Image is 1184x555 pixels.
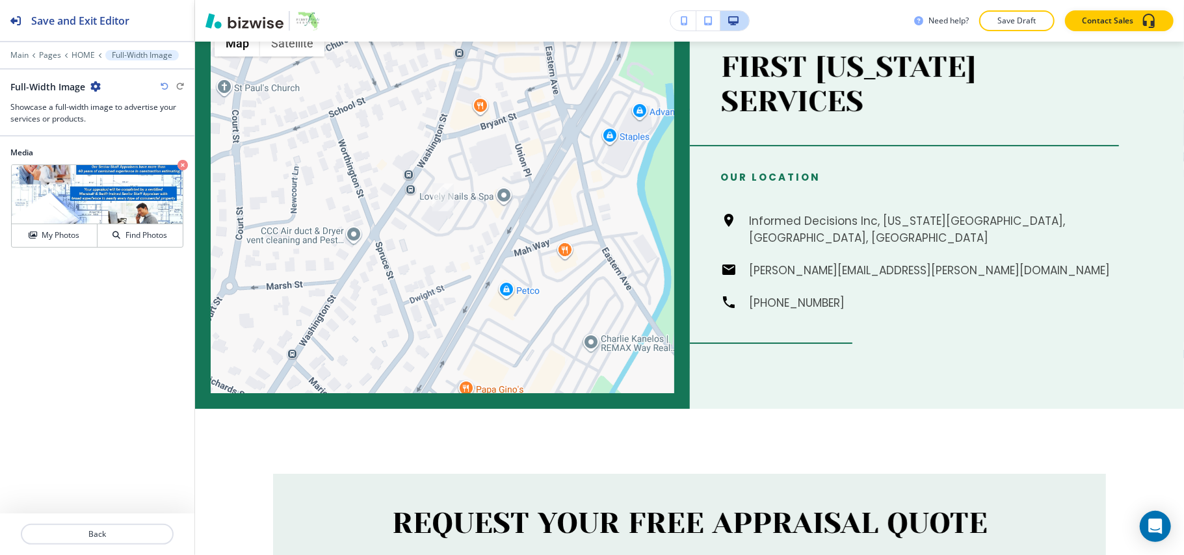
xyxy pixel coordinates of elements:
[105,50,179,60] button: Full-Width Image
[928,15,969,27] h3: Need help?
[750,262,1111,279] h6: [PERSON_NAME][EMAIL_ADDRESS][PERSON_NAME][DOMAIN_NAME]
[721,50,1120,119] p: FIRST [US_STATE] SERVICES
[205,13,283,29] img: Bizwise Logo
[721,170,1120,185] p: OUR LOCATION
[98,224,183,247] button: Find Photos
[10,101,184,125] h3: Showcase a full-width image to advertise your services or products.
[295,10,321,31] img: Your Logo
[996,15,1038,27] p: Save Draft
[750,294,845,311] h6: [PHONE_NUMBER]
[125,229,167,241] h4: Find Photos
[112,51,172,60] p: Full-Width Image
[22,528,172,540] p: Back
[721,213,1120,246] a: Informed Decisions Inc, [US_STATE][GEOGRAPHIC_DATA], [GEOGRAPHIC_DATA], [GEOGRAPHIC_DATA]
[10,80,85,94] h2: Full-Width Image
[215,31,260,57] button: Show street map
[12,224,98,247] button: My Photos
[39,51,61,60] button: Pages
[42,229,79,241] h4: My Photos
[1140,511,1171,542] div: Open Intercom Messenger
[721,262,1111,279] a: [PERSON_NAME][EMAIL_ADDRESS][PERSON_NAME][DOMAIN_NAME]
[10,147,184,159] h2: Media
[1082,15,1133,27] p: Contact Sales
[339,506,1040,541] p: REQUEST YOUR FREE APPRAISAL QUOTE
[10,164,184,248] div: My PhotosFind Photos
[72,51,95,60] button: HOME
[31,13,129,29] h2: Save and Exit Editor
[721,294,845,311] a: [PHONE_NUMBER]
[10,51,29,60] button: Main
[260,31,324,57] button: Show satellite imagery
[750,213,1120,246] h6: Informed Decisions Inc, [US_STATE][GEOGRAPHIC_DATA], [GEOGRAPHIC_DATA], [GEOGRAPHIC_DATA]
[1065,10,1174,31] button: Contact Sales
[21,524,174,545] button: Back
[979,10,1055,31] button: Save Draft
